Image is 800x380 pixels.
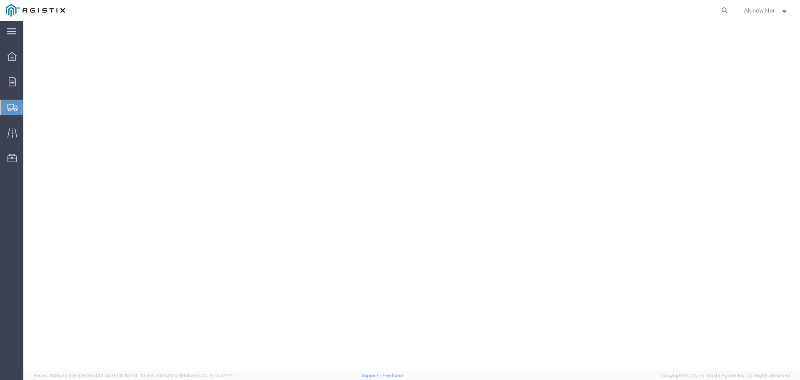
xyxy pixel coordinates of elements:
a: Feedback [382,373,404,378]
span: Server: 2025.20.0-970904bc0f3 [33,373,137,378]
span: Akinew Her [744,6,775,15]
button: Akinew Her [743,5,789,15]
span: Copyright © [DATE]-[DATE] Agistix Inc., All Rights Reserved [662,372,790,379]
img: logo [6,4,65,17]
span: [DATE] 10:52:44 [199,373,233,378]
span: Client: 2025.20.0-035ba07 [141,373,233,378]
iframe: FS Legacy Container [23,21,800,371]
a: Support [362,373,382,378]
span: [DATE] 10:43:43 [103,373,137,378]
